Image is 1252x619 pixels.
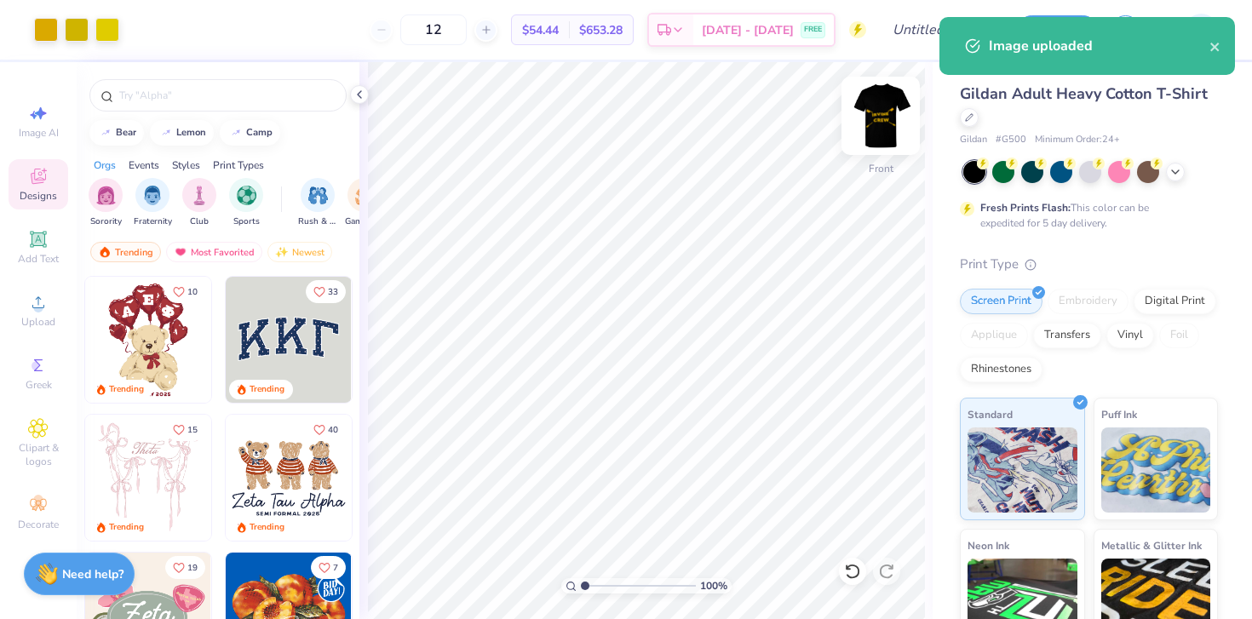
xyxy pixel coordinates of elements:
div: camp [246,128,273,137]
div: Trending [109,383,144,396]
span: $54.44 [522,21,559,39]
img: trending.gif [98,246,112,258]
div: Trending [90,242,161,262]
button: Like [306,418,346,441]
img: Game Day Image [355,186,375,205]
img: Sorority Image [96,186,116,205]
img: 83dda5b0-2158-48ca-832c-f6b4ef4c4536 [85,415,211,541]
span: 15 [187,426,198,434]
div: Digital Print [1134,289,1216,314]
span: Game Day [345,215,384,228]
img: a3be6b59-b000-4a72-aad0-0c575b892a6b [226,415,352,541]
img: 587403a7-0594-4a7f-b2bd-0ca67a3ff8dd [85,277,211,403]
div: Styles [172,158,200,173]
span: 100 % [700,578,727,593]
span: Add Text [18,252,59,266]
span: [DATE] - [DATE] [702,21,794,39]
span: 19 [187,564,198,572]
span: Metallic & Glitter Ink [1101,536,1202,554]
button: Like [306,280,346,303]
div: filter for Rush & Bid [298,178,337,228]
div: Print Type [960,255,1218,274]
div: filter for Club [182,178,216,228]
div: Vinyl [1106,323,1154,348]
div: Print Types [213,158,264,173]
div: filter for Game Day [345,178,384,228]
img: trend_line.gif [99,128,112,138]
span: Image AI [19,126,59,140]
div: Newest [267,242,332,262]
span: Sorority [90,215,122,228]
div: filter for Sorority [89,178,123,228]
img: most_fav.gif [174,246,187,258]
span: Rush & Bid [298,215,337,228]
img: Front [847,82,915,150]
div: Embroidery [1048,289,1129,314]
span: FREE [804,24,822,36]
input: Untitled Design [879,13,1004,47]
button: camp [220,120,280,146]
span: 40 [328,426,338,434]
button: bear [89,120,144,146]
div: Most Favorited [166,242,262,262]
span: Gildan Adult Heavy Cotton T-Shirt [960,83,1208,104]
button: Like [165,280,205,303]
span: Upload [21,315,55,329]
img: trend_line.gif [159,128,173,138]
span: Designs [20,189,57,203]
button: Like [165,418,205,441]
div: bear [116,128,136,137]
button: filter button [89,178,123,228]
img: Puff Ink [1101,427,1211,513]
div: Trending [250,521,284,534]
strong: Need help? [62,566,123,582]
span: Puff Ink [1101,405,1137,423]
span: Sports [233,215,260,228]
span: 7 [333,564,338,572]
div: Events [129,158,159,173]
input: – – [400,14,467,45]
span: Clipart & logos [9,441,68,468]
img: Newest.gif [275,246,289,258]
div: Screen Print [960,289,1042,314]
button: lemon [150,120,214,146]
img: Standard [968,427,1077,513]
span: 10 [187,288,198,296]
div: Orgs [94,158,116,173]
span: $653.28 [579,21,623,39]
div: Front [869,161,893,176]
div: filter for Fraternity [134,178,172,228]
img: d12c9beb-9502-45c7-ae94-40b97fdd6040 [351,415,477,541]
div: Applique [960,323,1028,348]
button: Like [311,556,346,579]
img: Sports Image [237,186,256,205]
div: filter for Sports [229,178,263,228]
div: Trending [109,521,144,534]
span: 33 [328,288,338,296]
img: Rush & Bid Image [308,186,328,205]
span: # G500 [996,133,1026,147]
span: Decorate [18,518,59,531]
div: Image uploaded [989,36,1209,56]
span: Gildan [960,133,987,147]
button: filter button [134,178,172,228]
span: Neon Ink [968,536,1009,554]
span: Standard [968,405,1013,423]
button: close [1209,36,1221,56]
div: lemon [176,128,206,137]
span: Club [190,215,209,228]
button: filter button [229,178,263,228]
button: filter button [298,178,337,228]
div: Trending [250,383,284,396]
img: 3b9aba4f-e317-4aa7-a679-c95a879539bd [226,277,352,403]
button: filter button [345,178,384,228]
span: Greek [26,378,52,392]
strong: Fresh Prints Flash: [980,201,1071,215]
img: trend_line.gif [229,128,243,138]
button: Like [165,556,205,579]
input: Try "Alpha" [118,87,336,104]
div: Transfers [1033,323,1101,348]
img: e74243e0-e378-47aa-a400-bc6bcb25063a [210,277,336,403]
button: filter button [182,178,216,228]
img: edfb13fc-0e43-44eb-bea2-bf7fc0dd67f9 [351,277,477,403]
